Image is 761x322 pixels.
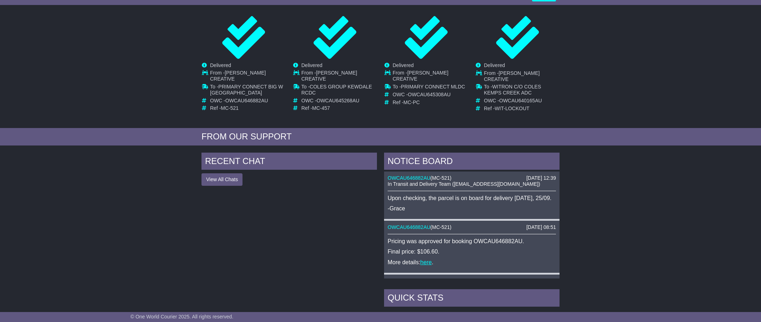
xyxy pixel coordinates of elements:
[388,238,556,245] p: Pricing was approved for booking OWCAU646882AU.
[432,224,450,230] span: MC-521
[393,70,448,82] span: [PERSON_NAME] CREATIVE
[420,259,432,265] a: here
[393,62,414,68] span: Delivered
[210,105,285,111] td: Ref -
[210,70,285,84] td: From -
[312,105,330,111] span: MC-457
[301,62,322,68] span: Delivered
[384,289,560,308] div: Quick Stats
[408,92,451,97] span: OWCAU645308AU
[526,175,556,181] div: [DATE] 12:39
[301,70,377,84] td: From -
[526,278,556,284] div: [DATE] 19:15
[301,105,377,111] td: Ref -
[201,153,377,172] div: RECENT CHAT
[484,84,559,98] td: To -
[484,62,505,68] span: Delivered
[210,98,285,106] td: OWC -
[388,278,430,284] a: OWCAU646882AU
[484,70,559,84] td: From -
[388,248,556,255] p: Final price: $106.60.
[484,84,541,96] span: WITRON C/O COLES KEMPS CREEK ADC
[210,84,285,98] td: To -
[388,195,556,201] p: Upon checking, the parcel is on board for delivery [DATE], 25/09.
[201,132,560,142] div: FROM OUR SUPPORT
[210,62,231,68] span: Delivered
[401,84,465,90] span: PRIMARY CONNECT MLDC
[388,205,556,212] p: -Grace
[432,278,450,284] span: MC-521
[301,84,372,96] span: COLES GROUP KEWDALE RCDC
[388,224,556,230] div: ( )
[131,314,234,320] span: © One World Courier 2025. All rights reserved.
[388,278,556,284] div: ( )
[301,84,377,98] td: To -
[495,105,529,111] span: WIT-LOCKOUT
[388,181,540,187] span: In Transit and Delivery Team ([EMAIL_ADDRESS][DOMAIN_NAME])
[526,224,556,230] div: [DATE] 08:51
[201,173,242,186] button: View All Chats
[484,70,540,82] span: [PERSON_NAME] CREATIVE
[301,70,357,82] span: [PERSON_NAME] CREATIVE
[432,175,450,181] span: MC-521
[484,98,559,106] td: OWC -
[499,98,542,103] span: OWCAU640165AU
[210,84,283,96] span: PRIMARY CONNECT BIG W [GEOGRAPHIC_DATA]
[403,99,420,105] span: MC-PC
[388,175,430,181] a: OWCAU646882AU
[388,224,430,230] a: OWCAU646882AU
[388,175,556,181] div: ( )
[388,259,556,266] p: More details: .
[384,153,560,172] div: NOTICE BOARD
[221,105,239,111] span: MC-521
[393,99,468,106] td: Ref -
[301,98,377,106] td: OWC -
[393,84,468,92] td: To -
[393,92,468,99] td: OWC -
[317,98,359,103] span: OWCAU645268AU
[484,105,559,111] td: Ref -
[210,70,266,82] span: [PERSON_NAME] CREATIVE
[393,70,468,84] td: From -
[225,98,268,103] span: OWCAU646882AU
